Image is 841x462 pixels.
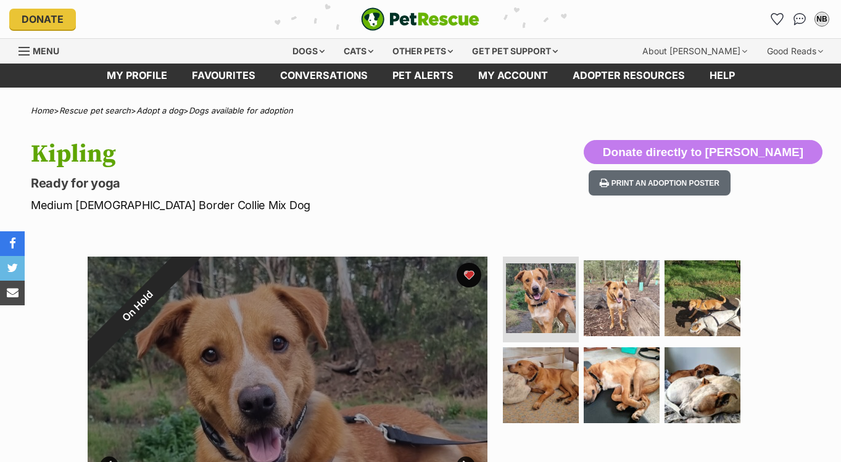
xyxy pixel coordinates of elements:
div: Other pets [384,39,462,64]
a: PetRescue [361,7,479,31]
a: Conversations [790,9,810,29]
img: Photo of Kipling [584,347,660,423]
span: Menu [33,46,59,56]
img: Photo of Kipling [584,260,660,336]
button: My account [812,9,832,29]
a: Favourites [180,64,268,88]
div: Cats [335,39,382,64]
p: Ready for yoga [31,175,513,192]
img: logo-e224e6f780fb5917bec1dbf3a21bbac754714ae5b6737aabdf751b685950b380.svg [361,7,479,31]
button: Donate directly to [PERSON_NAME] [584,140,822,165]
a: My account [466,64,560,88]
img: chat-41dd97257d64d25036548639549fe6c8038ab92f7586957e7f3b1b290dea8141.svg [793,13,806,25]
a: Favourites [768,9,787,29]
a: Home [31,105,54,115]
a: Help [697,64,747,88]
a: My profile [94,64,180,88]
button: favourite [457,263,481,287]
div: Get pet support [463,39,566,64]
div: Good Reads [758,39,832,64]
a: Menu [19,39,68,61]
div: On Hold [59,228,215,384]
a: Rescue pet search [59,105,131,115]
button: Print an adoption poster [589,170,731,196]
a: Dogs available for adoption [189,105,293,115]
a: Adopt a dog [136,105,183,115]
div: NB [816,13,828,25]
img: Photo of Kipling [665,347,740,423]
h1: Kipling [31,140,513,168]
div: About [PERSON_NAME] [634,39,756,64]
div: Dogs [284,39,333,64]
img: Photo of Kipling [665,260,740,336]
img: Photo of Kipling [506,263,576,333]
a: conversations [268,64,380,88]
a: Donate [9,9,76,30]
a: Adopter resources [560,64,697,88]
p: Medium [DEMOGRAPHIC_DATA] Border Collie Mix Dog [31,197,513,213]
ul: Account quick links [768,9,832,29]
a: Pet alerts [380,64,466,88]
img: Photo of Kipling [503,347,579,423]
